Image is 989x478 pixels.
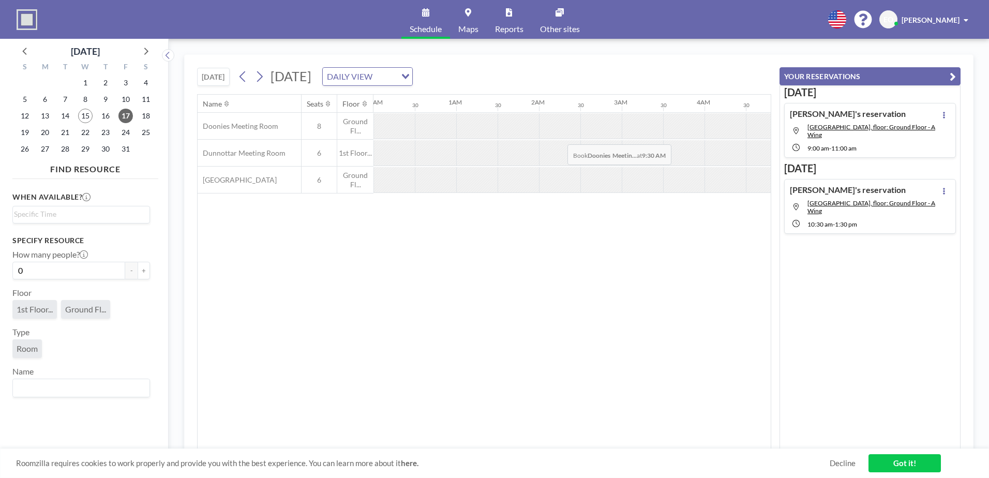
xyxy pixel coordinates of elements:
span: 6 [302,175,337,185]
span: Ground Fl... [65,304,106,314]
span: Dunnottar Meeting Room [198,148,286,158]
span: Sunday, October 19, 2025 [18,125,32,140]
h3: [DATE] [784,86,956,99]
span: Friday, October 31, 2025 [118,142,133,156]
span: 11:00 AM [831,144,857,152]
span: Roomzilla requires cookies to work properly and provide you with the best experience. You can lea... [16,458,830,468]
span: Saturday, October 11, 2025 [139,92,153,107]
div: Seats [307,99,323,109]
div: T [55,61,76,74]
span: [DATE] [271,68,311,84]
a: Decline [830,458,856,468]
span: Book at [567,144,671,165]
h4: [PERSON_NAME]'s reservation [790,185,906,195]
div: 4AM [697,98,710,106]
span: Wednesday, October 1, 2025 [78,76,93,90]
span: 9:00 AM [807,144,829,152]
span: Sunday, October 26, 2025 [18,142,32,156]
label: Floor [12,288,32,298]
button: YOUR RESERVATIONS [780,67,961,85]
div: T [95,61,115,74]
span: Thursday, October 16, 2025 [98,109,113,123]
span: Saturday, October 4, 2025 [139,76,153,90]
div: Search for option [13,379,149,397]
div: 30 [412,102,418,109]
span: Other sites [540,25,580,33]
input: Search for option [14,208,144,220]
div: 3AM [614,98,627,106]
div: 30 [661,102,667,109]
span: Wednesday, October 8, 2025 [78,92,93,107]
span: Friday, October 24, 2025 [118,125,133,140]
span: Thursday, October 2, 2025 [98,76,113,90]
span: 8 [302,122,337,131]
span: Tuesday, October 28, 2025 [58,142,72,156]
div: M [35,61,55,74]
b: Doonies Meetin... [588,152,637,159]
span: Thursday, October 23, 2025 [98,125,113,140]
span: Reports [495,25,523,33]
span: Ground Fl... [337,171,373,189]
a: Got it! [868,454,941,472]
h4: [PERSON_NAME]'s reservation [790,109,906,119]
button: + [138,262,150,279]
span: Monday, October 27, 2025 [38,142,52,156]
div: S [136,61,156,74]
label: How many people? [12,249,88,260]
span: 1:30 PM [835,220,857,228]
div: Name [203,99,222,109]
span: 1st Floor... [17,304,53,314]
span: Ground Fl... [337,117,373,135]
span: Wednesday, October 15, 2025 [78,109,93,123]
button: [DATE] [197,68,230,86]
div: F [115,61,136,74]
label: Type [12,327,29,337]
span: Tuesday, October 7, 2025 [58,92,72,107]
div: 1AM [448,98,462,106]
span: - [833,220,835,228]
span: Wednesday, October 29, 2025 [78,142,93,156]
span: - [829,144,831,152]
img: organization-logo [17,9,37,30]
span: Room [17,343,38,353]
span: 6 [302,148,337,158]
input: Search for option [376,70,395,83]
span: Thursday, October 30, 2025 [98,142,113,156]
span: Wednesday, October 22, 2025 [78,125,93,140]
span: Monday, October 20, 2025 [38,125,52,140]
span: Thursday, October 9, 2025 [98,92,113,107]
span: Friday, October 3, 2025 [118,76,133,90]
span: Saturday, October 18, 2025 [139,109,153,123]
div: 30 [495,102,501,109]
div: [DATE] [71,44,100,58]
span: DAILY VIEW [325,70,374,83]
span: Maps [458,25,478,33]
span: Schedule [410,25,442,33]
span: Monday, October 13, 2025 [38,109,52,123]
span: [GEOGRAPHIC_DATA] [198,175,277,185]
label: Name [12,366,34,377]
div: 2AM [531,98,545,106]
div: Search for option [13,206,149,222]
b: 9:30 AM [642,152,666,159]
div: 12AM [366,98,383,106]
span: EO [883,15,893,24]
span: Tuesday, October 14, 2025 [58,109,72,123]
div: S [15,61,35,74]
span: Tuesday, October 21, 2025 [58,125,72,140]
h3: Specify resource [12,236,150,245]
span: Loirston Meeting Room, floor: Ground Floor - A Wing [807,123,935,139]
span: [PERSON_NAME] [902,16,960,24]
button: - [125,262,138,279]
span: Doonies Meeting Room [198,122,278,131]
span: Friday, October 10, 2025 [118,92,133,107]
div: Search for option [323,68,412,85]
h4: FIND RESOURCE [12,160,158,174]
div: 30 [743,102,750,109]
span: 1st Floor... [337,148,373,158]
div: 30 [578,102,584,109]
span: Friday, October 17, 2025 [118,109,133,123]
h3: [DATE] [784,162,956,175]
div: W [76,61,96,74]
a: here. [401,458,418,468]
